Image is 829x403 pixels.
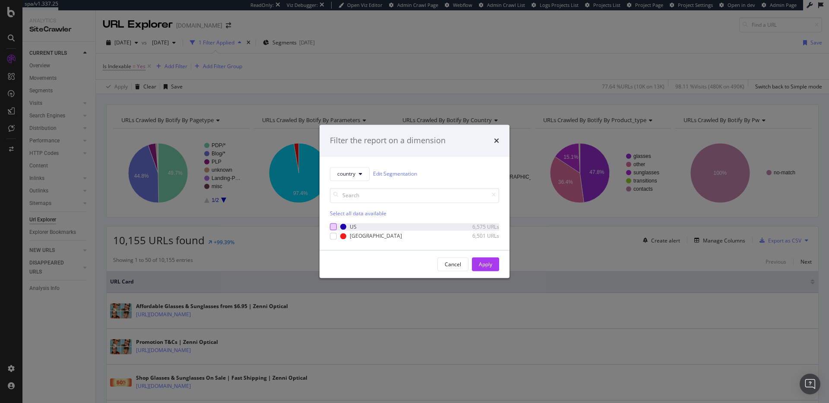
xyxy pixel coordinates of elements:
[330,167,370,181] button: country
[330,210,499,217] div: Select all data available
[494,135,499,146] div: times
[457,232,499,239] div: 6,501 URLs
[800,374,820,394] div: Open Intercom Messenger
[437,258,468,271] button: Cancel
[330,135,446,146] div: Filter the report on a dimension
[472,258,499,271] button: Apply
[320,125,509,278] div: modal
[330,188,499,203] input: Search
[457,223,499,230] div: 6,575 URLs
[479,261,492,268] div: Apply
[350,223,357,230] div: US
[350,232,402,239] div: [GEOGRAPHIC_DATA]
[445,261,461,268] div: Cancel
[373,170,417,179] a: Edit Segmentation
[337,170,355,178] span: country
